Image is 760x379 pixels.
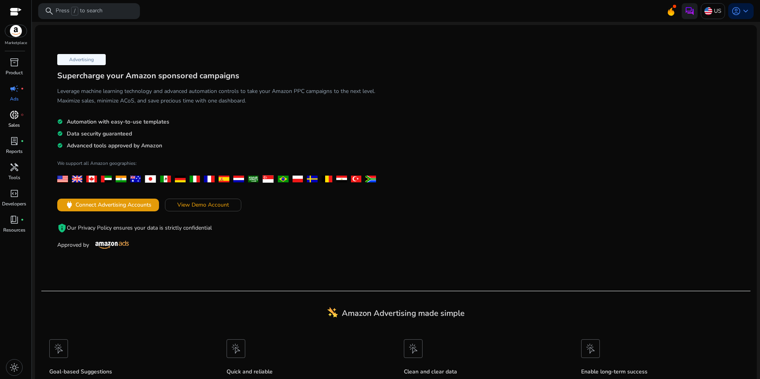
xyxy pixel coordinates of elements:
[45,6,54,16] span: search
[49,369,211,375] h5: Goal-based Suggestions
[3,226,25,234] p: Resources
[57,199,159,211] button: powerConnect Advertising Accounts
[67,130,132,137] span: Data security guaranteed
[57,54,106,65] p: Advertising
[227,369,388,375] h5: Quick and reliable
[57,160,380,172] h4: We support all Amazon geographies:
[65,200,74,209] span: power
[10,136,19,146] span: lab_profile
[67,118,169,126] span: Automation with easy-to-use templates
[8,122,20,129] p: Sales
[165,199,241,211] button: View Demo Account
[8,174,20,181] p: Tools
[57,142,63,149] mat-icon: check_circle
[57,223,67,233] mat-icon: privacy_tip
[57,87,380,106] h5: Leverage machine learning technology and advanced automation controls to take your Amazon PPC cam...
[10,189,19,198] span: code_blocks
[404,369,565,375] h5: Clean and clear data
[10,162,19,172] span: handyman
[10,110,19,120] span: donut_small
[67,142,162,149] span: Advanced tools approved by Amazon
[10,58,19,67] span: inventory_2
[21,139,24,143] span: fiber_manual_record
[741,6,750,16] span: keyboard_arrow_down
[57,71,380,81] h3: Supercharge your Amazon sponsored campaigns
[6,69,23,76] p: Product
[10,84,19,93] span: campaign
[704,7,712,15] img: us.svg
[10,95,19,102] p: Ads
[57,130,63,137] mat-icon: check_circle
[76,201,151,209] span: Connect Advertising Accounts
[731,6,741,16] span: account_circle
[21,113,24,116] span: fiber_manual_record
[57,241,380,249] p: Approved by
[714,4,721,18] p: US
[10,363,19,372] span: light_mode
[21,87,24,90] span: fiber_manual_record
[57,223,380,233] p: Our Privacy Policy ensures your data is strictly confidential
[10,215,19,224] span: book_4
[177,201,229,209] span: View Demo Account
[2,200,26,207] p: Developers
[71,7,78,15] span: /
[57,118,63,125] mat-icon: check_circle
[342,308,465,319] span: Amazon Advertising made simple
[5,25,27,37] img: amazon.svg
[5,40,27,46] p: Marketplace
[581,369,743,375] h5: Enable long-term success
[21,218,24,221] span: fiber_manual_record
[6,148,23,155] p: Reports
[56,7,103,15] p: Press to search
